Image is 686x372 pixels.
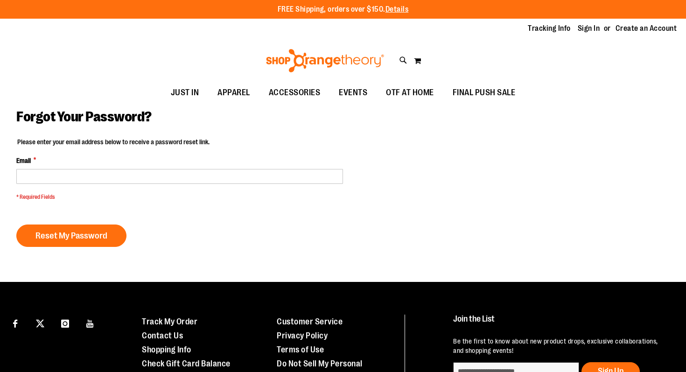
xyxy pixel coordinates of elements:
[16,109,152,125] span: Forgot Your Password?
[453,82,516,103] span: FINAL PUSH SALE
[171,82,199,103] span: JUST IN
[36,319,44,328] img: Twitter
[277,345,324,354] a: Terms of Use
[329,82,377,104] a: EVENTS
[217,82,250,103] span: APPAREL
[259,82,330,104] a: ACCESSORIES
[142,345,191,354] a: Shopping Info
[278,4,409,15] p: FREE Shipping, orders over $150.
[528,23,571,34] a: Tracking Info
[16,225,126,247] button: Reset My Password
[16,156,31,165] span: Email
[142,359,231,368] a: Check Gift Card Balance
[7,315,23,331] a: Visit our Facebook page
[265,49,385,72] img: Shop Orangetheory
[16,137,210,147] legend: Please enter your email address below to receive a password reset link.
[616,23,677,34] a: Create an Account
[57,315,73,331] a: Visit our Instagram page
[161,82,209,104] a: JUST IN
[269,82,321,103] span: ACCESSORIES
[32,315,49,331] a: Visit our X page
[35,231,107,241] span: Reset My Password
[339,82,367,103] span: EVENTS
[386,82,434,103] span: OTF AT HOME
[453,315,668,332] h4: Join the List
[443,82,525,104] a: FINAL PUSH SALE
[377,82,443,104] a: OTF AT HOME
[385,5,409,14] a: Details
[142,317,197,326] a: Track My Order
[16,193,343,201] span: * Required Fields
[208,82,259,104] a: APPAREL
[453,337,668,355] p: Be the first to know about new product drops, exclusive collaborations, and shopping events!
[142,331,183,340] a: Contact Us
[277,317,343,326] a: Customer Service
[277,331,328,340] a: Privacy Policy
[578,23,600,34] a: Sign In
[82,315,98,331] a: Visit our Youtube page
